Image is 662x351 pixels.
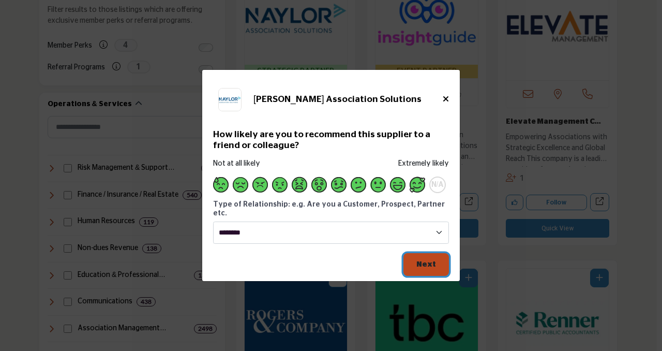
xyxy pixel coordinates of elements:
[403,253,449,276] button: Next
[213,222,449,244] select: Change Supplier Relationship
[398,160,449,167] span: Extremely likely
[213,160,260,167] span: Not at all likely
[443,94,449,105] button: Close
[429,177,446,193] button: N/A
[218,88,242,111] img: Naylor Association Solutions Logo
[253,94,443,105] h5: [PERSON_NAME] Association Solutions
[213,129,449,151] h5: How likely are you to recommend this supplier to a friend or colleague?
[431,181,444,189] span: N/A
[416,260,436,268] span: Next
[213,200,449,218] h6: Type of Relationship: e.g. Are you a Customer, Prospect, Partner etc.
